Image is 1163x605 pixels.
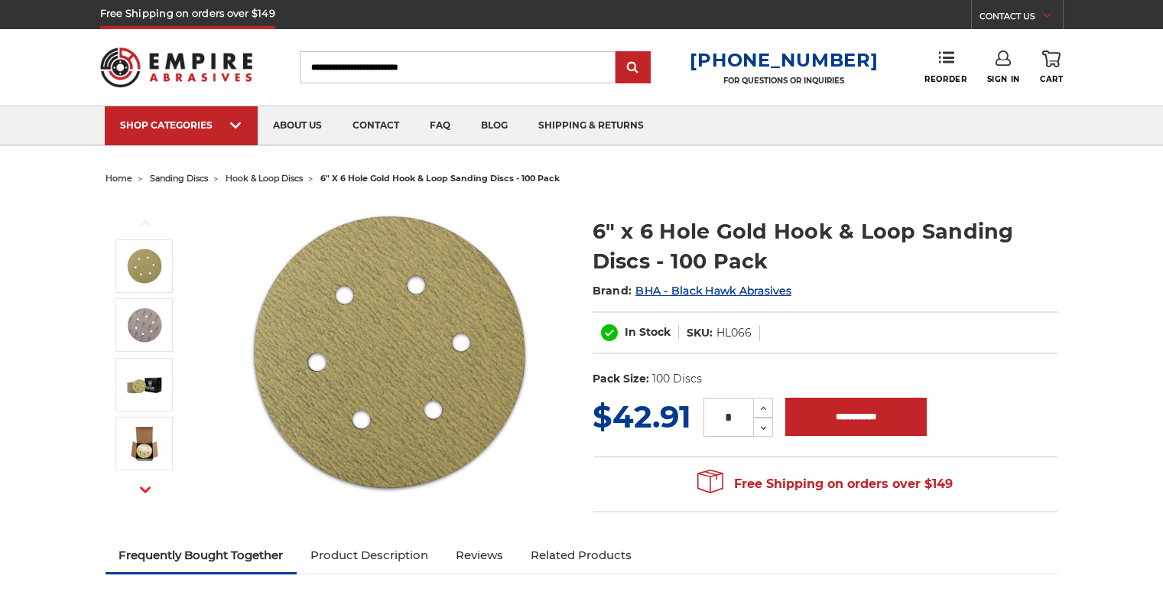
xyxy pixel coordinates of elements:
[120,119,242,131] div: SHOP CATEGORIES
[125,424,164,463] img: 6 inch 6 hole hook and loop sanding disc
[125,306,164,344] img: velcro backed 6 hole sanding disc
[593,284,632,298] span: Brand:
[150,173,208,184] a: sanding discs
[625,325,671,339] span: In Stock
[716,325,752,341] dd: HL066
[593,371,649,387] dt: Pack Size:
[258,106,337,145] a: about us
[517,538,645,572] a: Related Products
[106,538,297,572] a: Frequently Bought Together
[618,53,648,83] input: Submit
[106,173,132,184] a: home
[125,366,164,404] img: 6 in x 6 hole sanding disc pack
[466,106,523,145] a: blog
[690,76,878,86] p: FOR QUESTIONS OR INQUIRIES
[442,538,517,572] a: Reviews
[100,37,253,97] img: Empire Abrasives
[125,247,164,285] img: 6 inch hook & loop disc 6 VAC Hole
[1040,74,1063,84] span: Cart
[414,106,466,145] a: faq
[523,106,659,145] a: shipping & returns
[924,74,966,84] span: Reorder
[297,538,442,572] a: Product Description
[1040,50,1063,84] a: Cart
[226,173,303,184] a: hook & loop discs
[593,216,1058,276] h1: 6" x 6 Hole Gold Hook & Loop Sanding Discs - 100 Pack
[924,50,966,83] a: Reorder
[652,371,702,387] dd: 100 Discs
[690,49,878,71] a: [PHONE_NUMBER]
[236,200,542,506] img: 6 inch hook & loop disc 6 VAC Hole
[320,173,560,184] span: 6" x 6 hole gold hook & loop sanding discs - 100 pack
[635,284,791,298] a: BHA - Black Hawk Abrasives
[697,469,953,499] span: Free Shipping on orders over $149
[987,74,1020,84] span: Sign In
[593,398,691,435] span: $42.91
[127,207,164,239] button: Previous
[337,106,414,145] a: contact
[127,473,164,506] button: Next
[979,8,1063,29] a: CONTACT US
[687,325,713,341] dt: SKU:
